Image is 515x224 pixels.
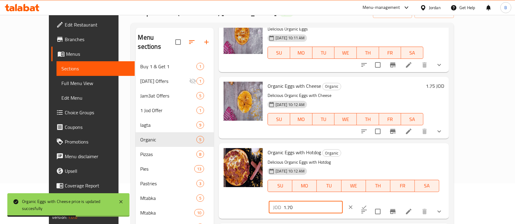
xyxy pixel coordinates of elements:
[197,151,204,157] span: 8
[197,122,204,128] span: 9
[293,115,310,124] span: MO
[290,113,312,125] button: MO
[436,128,443,135] svg: Show Choices
[382,48,399,57] span: FR
[322,83,341,90] div: Organic
[417,124,432,139] button: delete
[136,132,214,147] div: Organic5
[357,124,371,139] button: sort-choices
[136,59,214,74] div: Buy 1 & Get 11
[359,48,377,57] span: TH
[371,59,384,71] span: Select to update
[194,209,204,216] div: items
[270,48,288,57] span: SU
[357,204,371,219] button: sort-choices
[196,180,204,187] div: items
[268,113,290,125] button: SU
[224,82,263,121] img: Organic Eggs with Cheese
[65,153,130,160] span: Menu disclaimer
[432,124,447,139] button: show more
[357,201,371,214] button: ok
[141,121,197,129] span: lagta
[224,15,263,54] img: Organic Eggs
[68,213,77,221] span: 1.0.0
[141,107,197,114] div: 1 Jod Offer
[51,120,135,134] a: Coupons
[65,123,130,131] span: Coupons
[136,176,214,191] div: Pastries3
[51,193,135,208] a: Grocery Checklist
[357,113,379,125] button: TH
[317,180,341,192] button: TU
[57,61,135,76] a: Sections
[57,76,135,91] a: Full Menu View
[141,136,197,143] span: Organic
[315,115,332,124] span: TU
[52,213,67,221] span: Version:
[136,103,214,118] div: 1 Jod Offer1
[385,204,400,219] button: Branch-specific-item
[404,115,421,124] span: SA
[196,136,204,143] div: items
[401,47,423,59] button: SA
[405,208,412,215] a: Edit menu item
[141,151,197,158] span: Pizzas
[366,180,390,192] button: TH
[61,80,130,87] span: Full Menu View
[426,82,444,90] h6: 1.75 JOD
[136,74,214,88] div: [DATE] Offers1
[136,205,214,220] div: Mtabka10
[292,180,317,192] button: MO
[51,164,135,178] a: Upsell
[273,204,281,211] p: JOD
[405,61,412,69] a: Edit menu item
[136,191,214,205] div: Mtabka5
[51,149,135,164] a: Menu disclaimer
[22,198,112,212] div: Organic Eggs with Cheese price is updated succesfully
[404,48,421,57] span: SA
[196,107,204,114] div: items
[136,162,214,176] div: Pies13
[65,21,130,28] span: Edit Restaurant
[61,94,130,101] span: Edit Menu
[295,181,314,190] span: MO
[368,181,388,190] span: TH
[196,121,204,129] div: items
[57,91,135,105] a: Edit Menu
[268,148,321,157] span: Organic Eggs with Hotdog
[51,105,135,120] a: Choice Groups
[344,181,363,190] span: WE
[172,36,184,48] span: Select all sections
[197,64,204,69] span: 1
[334,47,357,59] button: WE
[363,4,400,11] div: Menu-management
[393,181,412,190] span: FR
[141,63,197,70] div: Buy 1 & Get 1
[378,9,407,16] span: import
[371,125,384,138] span: Select to update
[312,113,335,125] button: TU
[197,195,204,201] span: 5
[66,50,130,58] span: Menus
[51,17,135,32] a: Edit Restaurant
[401,113,423,125] button: SA
[385,124,400,139] button: Branch-specific-item
[371,205,384,218] span: Select to update
[357,58,371,72] button: sort-choices
[195,166,204,172] span: 13
[390,180,415,192] button: FR
[293,48,310,57] span: MO
[417,58,432,72] button: delete
[504,4,507,11] span: B
[415,180,439,192] button: SA
[141,165,194,172] span: Pies
[196,194,204,202] div: items
[379,113,401,125] button: FR
[141,180,197,187] span: Pastries
[197,181,204,187] span: 3
[385,58,400,72] button: Branch-specific-item
[344,201,357,214] button: clear
[65,109,130,116] span: Choice Groups
[270,115,288,124] span: SU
